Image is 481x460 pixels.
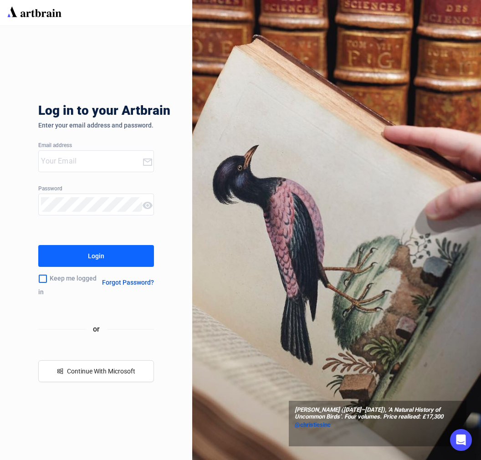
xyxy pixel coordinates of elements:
[38,103,312,122] div: Log in to your Artbrain
[38,245,154,267] button: Login
[38,186,154,192] div: Password
[295,407,461,420] span: [PERSON_NAME] ([DATE]–[DATE]), ‘A Natural History of Uncommon Birds’. Four volumes. Price realise...
[38,360,154,382] button: windowsContinue With Microsoft
[57,368,63,374] span: windows
[38,269,102,296] div: Keep me logged in
[67,368,135,375] span: Continue With Microsoft
[102,279,154,286] div: Forgot Password?
[41,154,142,169] input: Your Email
[295,420,461,429] a: @christiesinc
[38,143,154,149] div: Email address
[86,323,107,335] span: or
[295,421,331,428] span: @christiesinc
[450,429,472,451] div: Open Intercom Messenger
[38,122,154,129] div: Enter your email address and password.
[88,249,104,263] div: Login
